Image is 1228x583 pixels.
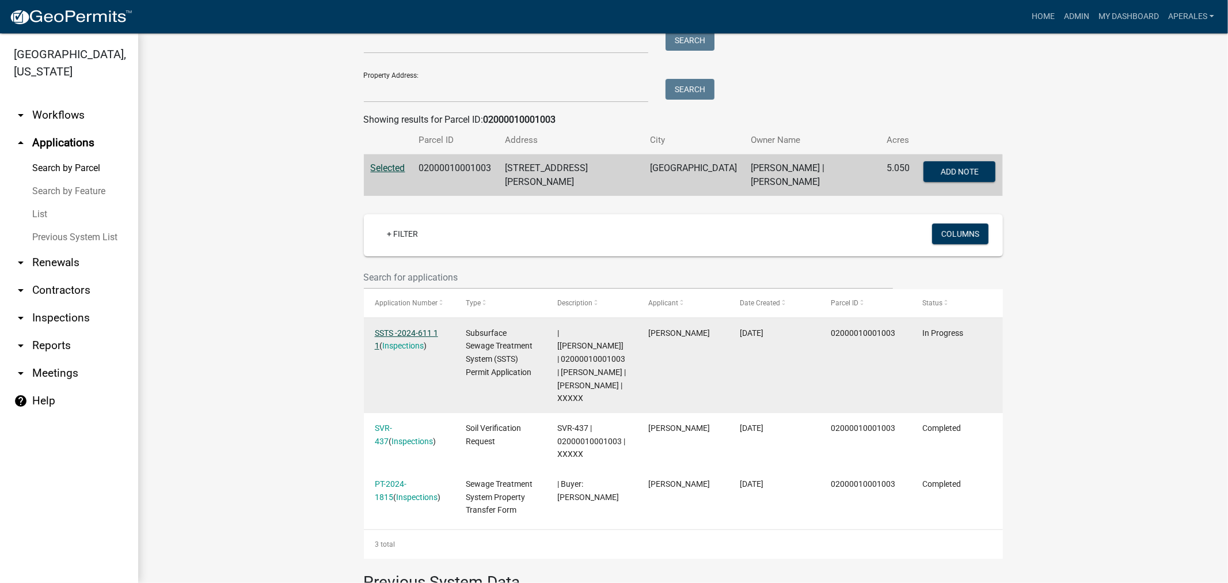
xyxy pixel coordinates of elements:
[740,299,780,307] span: Date Created
[648,328,710,338] span: Scott M Ellingson
[648,299,678,307] span: Applicant
[831,299,859,307] span: Parcel ID
[744,154,880,196] td: [PERSON_NAME] | [PERSON_NAME]
[14,394,28,408] i: help
[375,328,438,351] a: SSTS -2024-611 1 1
[546,289,638,317] datatable-header-cell: Description
[1027,6,1059,28] a: Home
[375,423,392,446] a: SVR-437
[744,127,880,154] th: Owner Name
[666,79,714,100] button: Search
[484,114,556,125] strong: 02000010001003
[557,479,619,502] span: | Buyer: Jeffre Hanson
[557,299,592,307] span: Description
[932,224,989,244] button: Columns
[391,437,433,446] a: Inspections
[466,479,533,515] span: Sewage Treatment System Property Transfer Form
[740,479,763,489] span: 09/16/2024
[466,299,481,307] span: Type
[740,328,763,338] span: 11/08/2024
[14,366,28,380] i: arrow_drop_down
[375,299,438,307] span: Application Number
[557,423,625,459] span: SVR-437 | 02000010001003 | XXXXX
[648,423,710,433] span: Scott M Ellingson
[820,289,911,317] datatable-header-cell: Parcel ID
[364,289,455,317] datatable-header-cell: Application Number
[831,479,896,489] span: 02000010001003
[648,479,710,489] span: Jodi Ellingson
[557,328,626,403] span: | [Elizabeth Plaster] | 02000010001003 | JEFFRE HANSON | JULIE HANSON | XXXXX
[375,478,444,504] div: ( )
[666,30,714,51] button: Search
[941,167,979,176] span: Add Note
[880,154,917,196] td: 5.050
[643,154,744,196] td: [GEOGRAPHIC_DATA]
[364,113,1003,127] div: Showing results for Parcel ID:
[14,283,28,297] i: arrow_drop_down
[1094,6,1164,28] a: My Dashboard
[14,108,28,122] i: arrow_drop_down
[378,224,427,244] a: + Filter
[382,341,424,350] a: Inspections
[729,289,820,317] datatable-header-cell: Date Created
[14,311,28,325] i: arrow_drop_down
[831,328,896,338] span: 02000010001003
[637,289,729,317] datatable-header-cell: Applicant
[14,136,28,150] i: arrow_drop_up
[1059,6,1094,28] a: Admin
[412,127,499,154] th: Parcel ID
[922,299,942,307] span: Status
[371,162,405,173] a: Selected
[499,154,644,196] td: [STREET_ADDRESS][PERSON_NAME]
[466,423,521,446] span: Soil Verification Request
[375,327,444,353] div: ( )
[14,339,28,353] i: arrow_drop_down
[1164,6,1219,28] a: aperales
[364,530,1003,559] div: 3 total
[831,423,896,433] span: 02000010001003
[455,289,546,317] datatable-header-cell: Type
[740,423,763,433] span: 11/04/2024
[911,289,1003,317] datatable-header-cell: Status
[364,266,894,289] input: Search for applications
[923,161,995,182] button: Add Note
[412,154,499,196] td: 02000010001003
[14,256,28,270] i: arrow_drop_down
[375,422,444,448] div: ( )
[880,127,917,154] th: Acres
[643,127,744,154] th: City
[375,479,406,502] a: PT-2024-1815
[396,493,438,502] a: Inspections
[922,328,963,338] span: In Progress
[466,328,533,377] span: Subsurface Sewage Treatment System (SSTS) Permit Application
[499,127,644,154] th: Address
[922,423,961,433] span: Completed
[922,479,961,489] span: Completed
